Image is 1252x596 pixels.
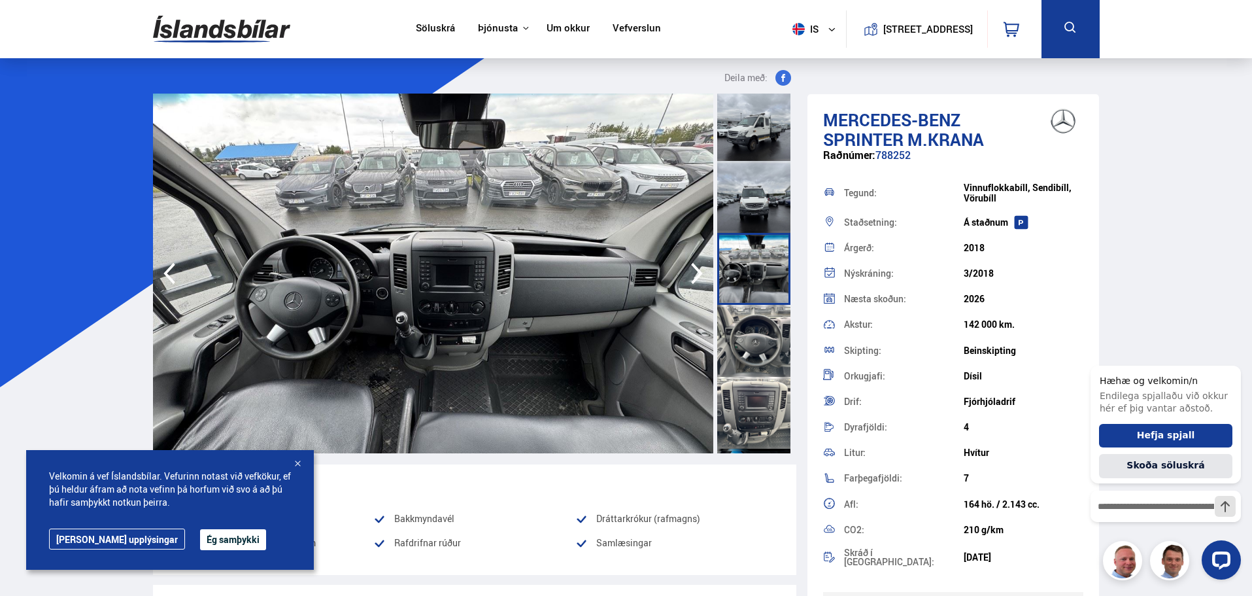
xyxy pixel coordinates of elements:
div: Staðsetning: [844,218,964,227]
div: 164 hö. / 2.143 cc. [964,499,1083,510]
div: Dyrafjöldi: [844,423,964,432]
span: Velkomin á vef Íslandsbílar. Vefurinn notast við vefkökur, ef þú heldur áfram að nota vefinn þá h... [49,470,291,509]
button: Þjónusta [478,22,518,35]
div: Farþegafjöldi: [844,474,964,483]
a: Um okkur [547,22,590,36]
div: Afl: [844,500,964,509]
div: Hvítur [964,447,1083,458]
div: 7 [964,473,1083,483]
a: Vefverslun [613,22,661,36]
div: Skráð í [GEOGRAPHIC_DATA]: [844,548,964,567]
a: Söluskrá [416,22,455,36]
div: 210 g/km [964,525,1083,535]
div: Beinskipting [964,345,1083,356]
div: Vinnuflokkabíll, Sendibíll, Vörubíll [964,183,1083,203]
div: CO2: [844,525,964,535]
div: Dísil [964,371,1083,381]
button: Deila með: [719,70,796,86]
img: brand logo [1037,101,1089,141]
li: Samlæsingar [575,535,777,559]
div: 4 [964,422,1083,432]
div: Fjórhjóladrif [964,396,1083,407]
img: svg+xml;base64,PHN2ZyB4bWxucz0iaHR0cDovL3d3dy53My5vcmcvMjAwMC9zdmciIHdpZHRoPSI1MTIiIGhlaWdodD0iNT... [792,23,805,35]
div: Drif: [844,397,964,406]
div: 2018 [964,243,1083,253]
div: 788252 [823,149,1084,175]
div: Vinsæll búnaður [171,475,778,495]
a: [STREET_ADDRESS] [853,10,980,48]
div: 3/2018 [964,268,1083,279]
div: Næsta skoðun: [844,294,964,304]
span: is [787,23,820,35]
div: Tegund: [844,188,964,198]
button: Ég samþykki [200,529,266,550]
div: [DATE] [964,552,1083,563]
button: is [787,10,846,48]
li: Bakkmyndavél [373,511,575,527]
span: Deila með: [724,70,768,86]
img: G0Ugv5HjCgRt.svg [153,8,290,50]
div: 142 000 km. [964,319,1083,330]
div: Orkugjafi: [844,372,964,381]
div: Litur: [844,448,964,457]
iframe: LiveChat chat widget [1080,342,1246,590]
li: Rafdrifnar rúður [373,535,575,551]
div: 2026 [964,294,1083,304]
div: Nýskráning: [844,269,964,278]
span: Raðnúmer: [823,148,875,162]
li: Dráttarkrókur (rafmagns) [575,511,777,527]
span: Sprinter M.KRANA [823,128,984,151]
button: [STREET_ADDRESS] [888,24,968,35]
div: Skipting: [844,346,964,355]
div: Akstur: [844,320,964,329]
span: Mercedes-Benz [823,108,960,131]
div: Á staðnum [964,217,1083,228]
div: Árgerð: [844,243,964,253]
a: [PERSON_NAME] upplýsingar [49,529,185,550]
img: 3343563.jpeg [153,94,713,453]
